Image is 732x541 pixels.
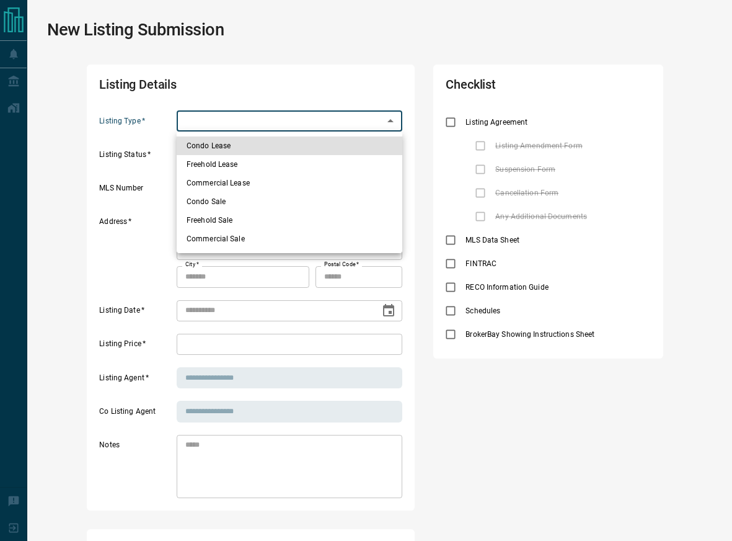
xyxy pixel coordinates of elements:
[177,211,402,230] li: Freehold Sale
[177,192,402,211] li: Condo Sale
[177,136,402,155] li: Condo Lease
[177,155,402,174] li: Freehold Lease
[177,174,402,192] li: Commercial Lease
[177,230,402,248] li: Commercial Sale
